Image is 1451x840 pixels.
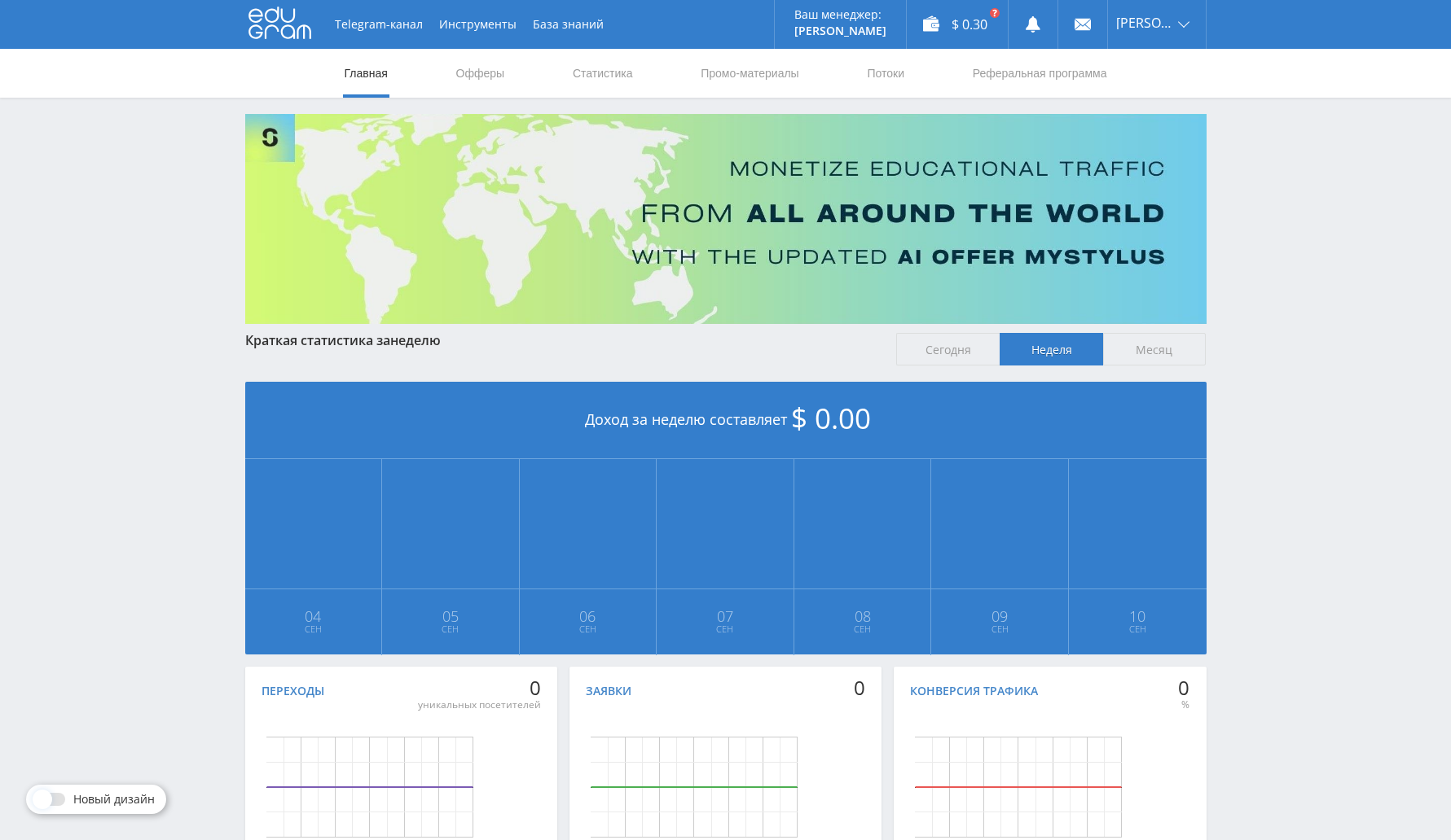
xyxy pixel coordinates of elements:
[73,793,155,806] span: Новый дизайн
[1103,333,1207,365] span: Месяц
[1178,676,1189,699] div: 0
[932,623,1067,636] span: Сен
[418,698,541,711] div: уникальных посетителей
[521,610,656,623] span: 06
[245,114,1207,324] img: Banner
[1116,16,1173,29] span: [PERSON_NAME]
[795,623,930,636] span: Сен
[245,333,881,348] div: Краткая статистика за
[657,623,793,636] span: Сен
[795,610,930,623] span: 08
[418,676,541,699] div: 0
[246,623,381,636] span: Сен
[586,685,631,698] div: Заявки
[245,382,1207,459] div: Доход за неделю составляет
[262,685,324,698] div: Переходы
[1000,333,1103,365] span: Неделя
[791,399,871,437] span: $ 0.00
[455,49,507,98] a: Офферы
[794,24,886,37] p: [PERSON_NAME]
[865,49,906,98] a: Потоки
[383,610,518,623] span: 05
[1070,610,1206,623] span: 10
[390,331,441,349] span: неделю
[794,8,886,21] p: Ваш менеджер:
[521,623,656,636] span: Сен
[383,623,518,636] span: Сен
[971,49,1109,98] a: Реферальная программа
[896,333,1000,365] span: Сегодня
[1070,623,1206,636] span: Сен
[1178,698,1189,711] div: %
[932,610,1067,623] span: 09
[910,685,1038,698] div: Конверсия трафика
[657,610,793,623] span: 07
[854,676,865,699] div: 0
[246,610,381,623] span: 04
[699,49,800,98] a: Промо-материалы
[571,49,635,98] a: Статистика
[343,49,389,98] a: Главная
